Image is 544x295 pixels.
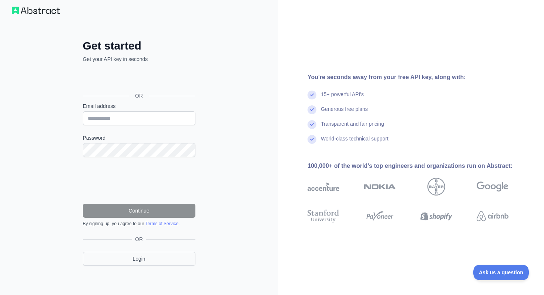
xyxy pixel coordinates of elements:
[83,252,195,266] a: Login
[129,92,149,99] span: OR
[321,120,384,135] div: Transparent and fair pricing
[364,208,396,224] img: payoneer
[308,91,316,99] img: check mark
[83,166,195,195] iframe: reCAPTCHA
[364,178,396,196] img: nokia
[308,105,316,114] img: check mark
[145,221,178,226] a: Terms of Service
[12,7,60,14] img: Workflow
[83,39,195,52] h2: Get started
[321,91,364,105] div: 15+ powerful API's
[308,73,532,82] div: You're seconds away from your free API key, along with:
[477,178,508,196] img: google
[83,102,195,110] label: Email address
[308,135,316,144] img: check mark
[477,208,508,224] img: airbnb
[132,235,146,243] span: OR
[83,204,195,218] button: Continue
[83,55,195,63] p: Get your API key in seconds
[83,134,195,142] label: Password
[321,105,368,120] div: Generous free plans
[308,120,316,129] img: check mark
[83,221,195,227] div: By signing up, you agree to our .
[321,135,389,150] div: World-class technical support
[473,265,529,280] iframe: Toggle Customer Support
[308,178,339,196] img: accenture
[308,208,339,224] img: stanford university
[420,208,452,224] img: shopify
[427,178,445,196] img: bayer
[79,71,198,87] iframe: Sign in with Google Button
[308,162,532,170] div: 100,000+ of the world's top engineers and organizations run on Abstract:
